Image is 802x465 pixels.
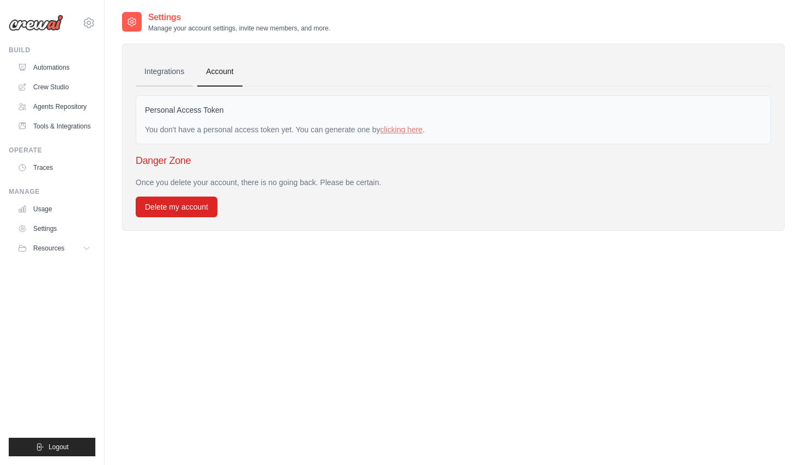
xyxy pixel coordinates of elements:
[9,46,95,54] div: Build
[145,105,224,115] label: Personal Access Token
[9,438,95,456] button: Logout
[148,11,330,24] h2: Settings
[13,240,95,257] button: Resources
[13,159,95,176] a: Traces
[136,197,217,217] button: Delete my account
[48,443,69,451] span: Logout
[145,124,762,135] div: You don't have a personal access token yet. You can generate one by .
[197,57,242,87] a: Account
[13,78,95,96] a: Crew Studio
[136,57,193,87] a: Integrations
[13,98,95,115] a: Agents Repository
[9,146,95,155] div: Operate
[13,200,95,218] a: Usage
[9,15,63,31] img: Logo
[33,244,64,253] span: Resources
[9,187,95,196] div: Manage
[380,125,423,134] a: clicking here
[136,177,771,188] p: Once you delete your account, there is no going back. Please be certain.
[13,220,95,237] a: Settings
[13,59,95,76] a: Automations
[136,153,771,168] h3: Danger Zone
[13,118,95,135] a: Tools & Integrations
[148,24,330,33] p: Manage your account settings, invite new members, and more.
